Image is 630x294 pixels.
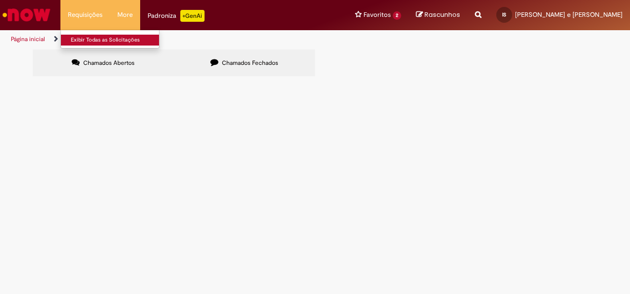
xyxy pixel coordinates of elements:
div: Padroniza [148,10,205,22]
span: Chamados Abertos [83,59,135,67]
span: [PERSON_NAME] e [PERSON_NAME] [515,10,623,19]
span: Favoritos [364,10,391,20]
span: 2 [393,11,401,20]
p: +GenAi [180,10,205,22]
span: Rascunhos [424,10,460,19]
span: Chamados Fechados [222,59,278,67]
span: More [117,10,133,20]
span: Requisições [68,10,103,20]
a: Página inicial [11,35,45,43]
img: ServiceNow [1,5,52,25]
a: Exibir Todas as Solicitações [61,35,170,46]
a: Rascunhos [416,10,460,20]
ul: Requisições [60,30,159,49]
ul: Trilhas de página [7,30,413,49]
span: IS [502,11,506,18]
